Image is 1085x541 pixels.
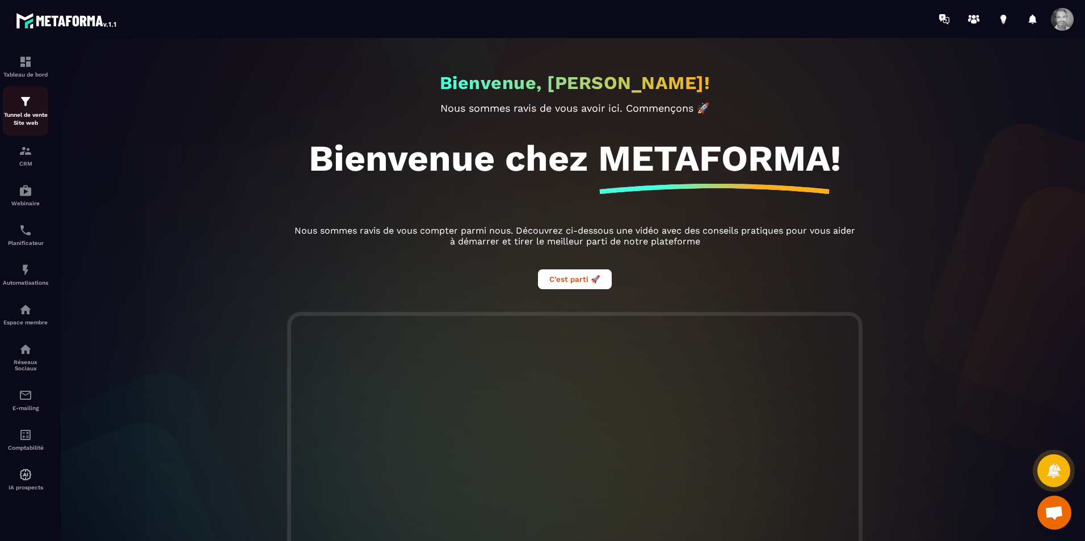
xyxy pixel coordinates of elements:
a: emailemailE-mailing [3,380,48,420]
p: IA prospects [3,484,48,491]
button: C’est parti 🚀 [538,269,612,289]
p: Comptabilité [3,445,48,451]
a: automationsautomationsWebinaire [3,175,48,215]
h2: Bienvenue, [PERSON_NAME]! [440,72,710,94]
a: social-networksocial-networkRéseaux Sociaux [3,334,48,380]
p: Webinaire [3,200,48,206]
p: CRM [3,160,48,167]
img: formation [19,55,32,69]
a: Ouvrir le chat [1037,496,1071,530]
img: scheduler [19,223,32,237]
img: formation [19,95,32,108]
a: automationsautomationsAutomatisations [3,255,48,294]
p: Tunnel de vente Site web [3,111,48,127]
a: formationformationTableau de bord [3,47,48,86]
p: Tableau de bord [3,71,48,78]
p: Planificateur [3,240,48,246]
a: automationsautomationsEspace membre [3,294,48,334]
a: formationformationCRM [3,136,48,175]
a: C’est parti 🚀 [538,273,612,284]
img: automations [19,303,32,316]
p: E-mailing [3,405,48,411]
img: automations [19,468,32,481]
a: schedulerschedulerPlanificateur [3,215,48,255]
p: Nous sommes ravis de vous compter parmi nous. Découvrez ci-dessous une vidéo avec des conseils pr... [291,225,859,247]
a: formationformationTunnel de vente Site web [3,86,48,136]
img: automations [19,184,32,197]
p: Réseaux Sociaux [3,359,48,371]
p: Espace membre [3,319,48,326]
img: logo [16,10,118,31]
a: accountantaccountantComptabilité [3,420,48,459]
img: social-network [19,343,32,356]
p: Automatisations [3,280,48,286]
img: formation [19,144,32,158]
img: email [19,388,32,402]
img: accountant [19,428,32,442]
img: automations [19,263,32,277]
p: Nous sommes ravis de vous avoir ici. Commençons 🚀 [291,102,859,114]
h1: Bienvenue chez METAFORMA! [309,137,841,180]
